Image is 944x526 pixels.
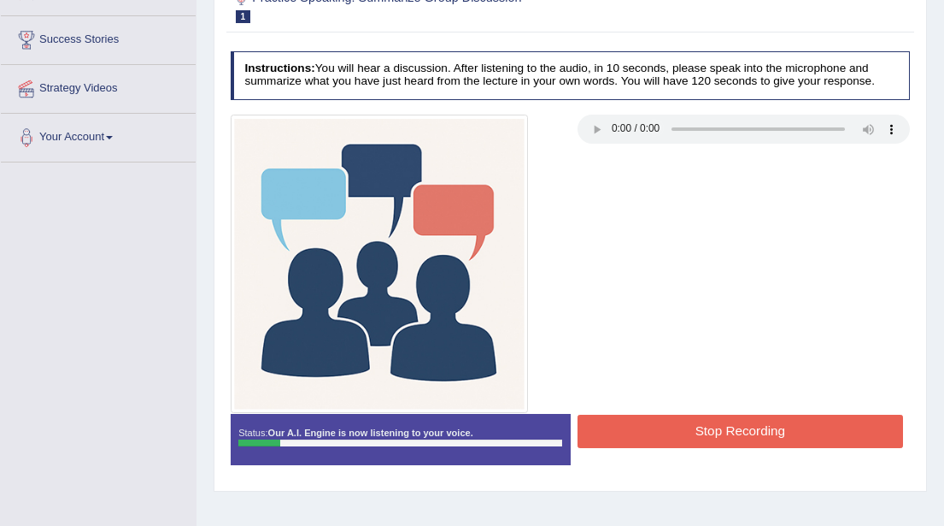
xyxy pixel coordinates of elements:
div: Status: [231,414,571,465]
b: Instructions: [244,62,314,74]
button: Stop Recording [578,415,903,448]
a: Your Account [1,114,196,157]
strong: Our A.I. Engine is now listening to your voice. [268,428,473,438]
a: Strategy Videos [1,65,196,108]
h4: You will hear a discussion. After listening to the audio, in 10 seconds, please speak into the mi... [231,51,911,100]
a: Success Stories [1,16,196,59]
span: 1 [236,10,251,23]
